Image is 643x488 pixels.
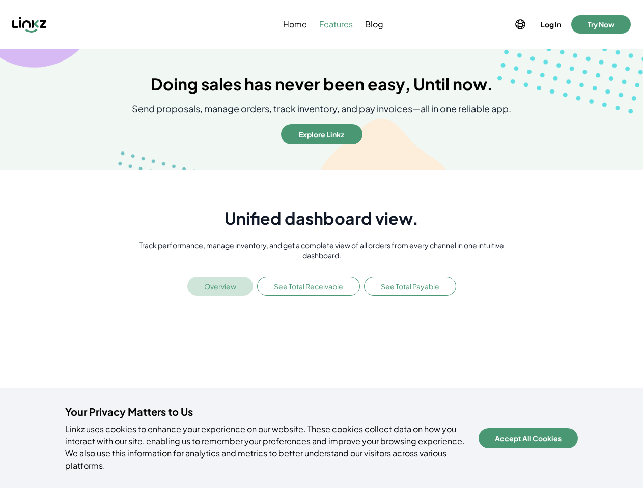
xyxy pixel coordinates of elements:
[364,277,456,296] button: See Total Payable
[65,405,466,419] h4: Your Privacy Matters to Us
[365,18,383,30] span: Blog
[281,18,309,30] a: Home
[317,18,355,30] a: Features
[12,16,47,33] img: Linkz logo
[281,124,362,144] button: Explore Linkz
[283,18,307,30] span: Home
[127,240,516,260] p: Track performance, manage inventory, and get a complete view of all orders from every channel in ...
[257,277,360,296] button: See Total Receivable
[479,428,578,448] button: Accept All Cookies
[319,18,353,30] span: Features
[571,15,631,34] button: Try Now
[363,18,385,30] a: Blog
[539,17,563,32] button: Log In
[151,74,493,94] h1: Doing sales has never been easy, Until now.
[65,423,466,472] p: Linkz uses cookies to enhance your experience on our website. These cookies collect data on how y...
[127,208,516,228] h1: Unified dashboard view.
[187,277,253,296] button: Overview
[132,102,511,116] p: Send proposals, manage orders, track inventory, and pay invoices—all in one reliable app.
